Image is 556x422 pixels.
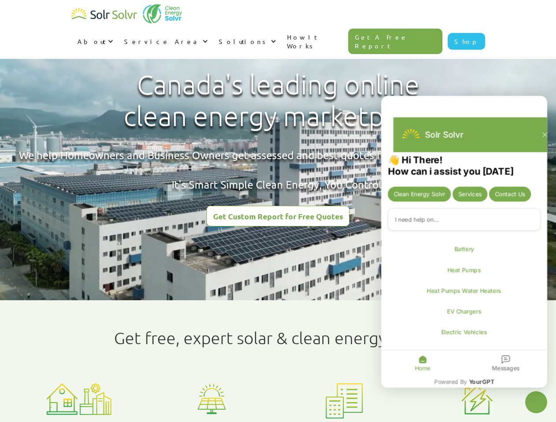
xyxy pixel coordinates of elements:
h1: Canada's leading online clean energy marketplace [116,69,440,132]
a: Get Custom Report for Free Quotes [206,206,350,226]
div: Send Tell me more about your services [453,187,487,202]
button: Close chatbot widget [525,391,547,413]
a: Open link Battery [388,240,541,258]
a: Open link Heat Pumps Water Heaters [388,282,541,299]
div: Service Area [124,37,200,46]
div: About [71,28,118,55]
div: Chatbot is open [381,96,547,388]
h1: Get free, expert solar & clean energy quotes [114,328,442,348]
div: 👋 Hi There! How can i assist you [DATE] [388,154,541,177]
span: Powered By [434,378,467,385]
a: Open link EV Chargers [388,303,541,320]
div: Service Area [118,28,213,55]
a: Get A Free Report [348,29,442,54]
div: Get Custom Report for Free Quotes [213,212,343,220]
div: Home [415,364,431,372]
div: Solutions [213,28,281,55]
div: Solutions [219,37,269,46]
div: Open Home tab [381,350,464,376]
a: Open link Electric Vehicles [388,324,541,341]
div: Solr Solvr [425,129,464,140]
div: Send Tell me more about clean energy [388,187,451,202]
img: 1702586718.png [400,124,422,146]
a: Open link Heat Pumps [388,261,541,279]
a: powered by YourGPT [434,378,494,386]
div: We help Homeowners and Business Owners get assessed and best quotes from top local qualified inst... [19,148,537,192]
button: Close chatbot [537,127,553,143]
div: Send Contact Us [489,187,531,202]
div: Open Messages tab [464,350,547,376]
div: About [77,37,106,46]
span: YourGPT [469,378,494,385]
a: Open link Photovoltaic Shingles [388,344,541,362]
div: Messages [492,364,519,372]
a: Shop [448,33,485,50]
a: How It Works [281,24,349,59]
